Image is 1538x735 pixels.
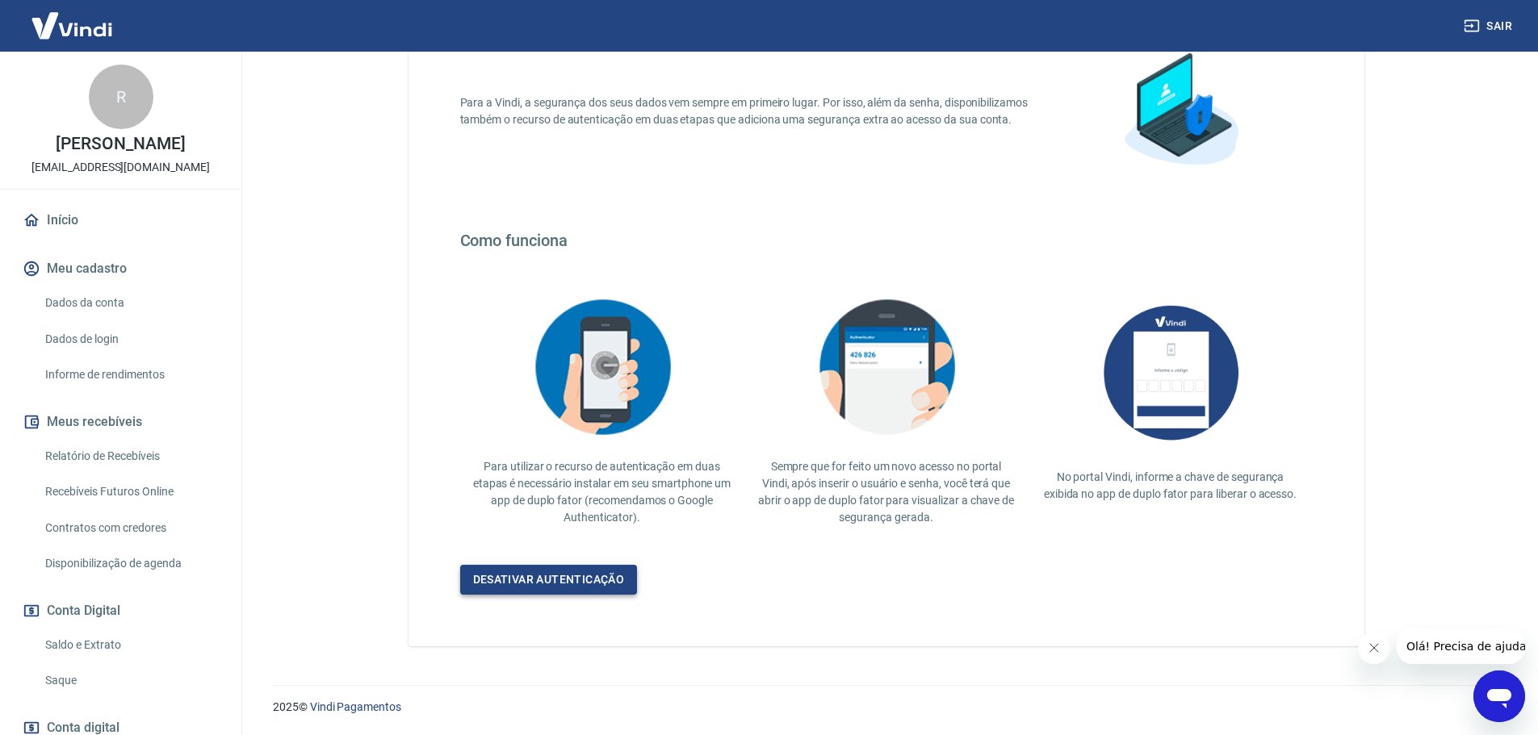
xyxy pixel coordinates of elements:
a: Disponibilização de agenda [39,547,222,580]
img: AUbNX1O5CQAAAABJRU5ErkJggg== [1090,289,1251,456]
button: Conta Digital [19,593,222,629]
iframe: Botão para abrir a janela de mensagens [1473,670,1525,722]
p: No portal Vindi, informe a chave de segurança exibida no app de duplo fator para liberar o acesso. [1041,469,1300,503]
p: Para a Vindi, a segurança dos seus dados vem sempre em primeiro lugar. Por isso, além da senha, d... [460,94,1048,128]
span: Olá! Precisa de ajuda? [10,11,136,24]
a: Relatório de Recebíveis [39,440,222,473]
img: explication-mfa1.88a31355a892c34851cc.png [1100,31,1261,192]
a: Saldo e Extrato [39,629,222,662]
button: Sair [1460,11,1519,41]
h4: Como funciona [460,231,1313,250]
p: [PERSON_NAME] [56,136,185,152]
a: Recebíveis Futuros Online [39,475,222,508]
button: Meus recebíveis [19,404,222,440]
iframe: Fechar mensagem [1358,632,1390,664]
img: explication-mfa3.c449ef126faf1c3e3bb9.png [806,289,967,445]
a: Informe de rendimentos [39,358,222,391]
p: 2025 © [273,699,1499,716]
p: [EMAIL_ADDRESS][DOMAIN_NAME] [31,159,210,176]
a: Desativar autenticação [460,565,638,595]
p: Para utilizar o recurso de autenticação em duas etapas é necessário instalar em seu smartphone um... [473,458,731,526]
a: Dados da conta [39,286,222,319]
p: Sempre que for feito um novo acesso no portal Vindi, após inserir o usuário e senha, você terá qu... [757,458,1016,526]
img: explication-mfa2.908d58f25590a47144d3.png [522,289,683,445]
img: Vindi [19,1,124,50]
a: Vindi Pagamentos [310,700,401,713]
a: Saque [39,664,222,697]
div: R [89,65,153,129]
a: Dados de login [39,323,222,356]
iframe: Mensagem da empresa [1397,629,1525,664]
a: Início [19,203,222,238]
button: Meu cadastro [19,251,222,286]
a: Contratos com credores [39,512,222,545]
